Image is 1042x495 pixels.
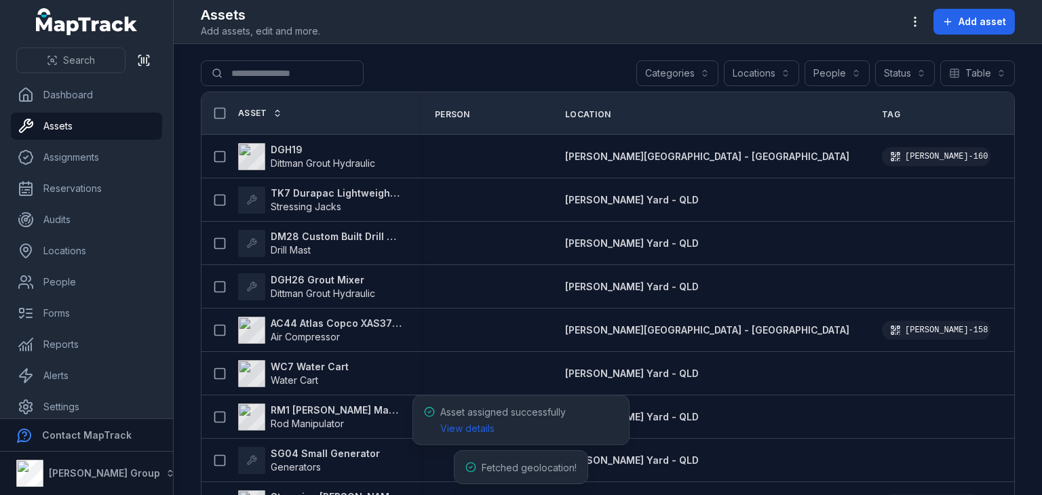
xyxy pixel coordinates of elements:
button: Categories [636,60,718,86]
strong: DM28 Custom Built Drill Mast [271,230,402,243]
a: DGH19Dittman Grout Hydraulic [238,143,375,170]
span: [PERSON_NAME][GEOGRAPHIC_DATA] - [GEOGRAPHIC_DATA] [565,151,849,162]
h2: Assets [201,5,320,24]
a: [PERSON_NAME][GEOGRAPHIC_DATA] - [GEOGRAPHIC_DATA] [565,323,849,337]
span: Rod Manipulator [271,418,344,429]
button: People [805,60,870,86]
a: [PERSON_NAME] Yard - QLD [565,237,699,250]
button: Locations [724,60,799,86]
a: [PERSON_NAME] Yard - QLD [565,410,699,424]
a: TK7 Durapac Lightweight 100TStressing Jacks [238,186,402,214]
div: [PERSON_NAME]-160 [882,147,990,166]
span: Water Cart [271,374,318,386]
a: Forms [11,300,162,327]
span: Add asset [959,15,1006,28]
span: Asset [238,108,267,119]
span: Location [565,109,611,120]
span: Fetched geolocation! [482,462,577,473]
span: Add assets, edit and more. [201,24,320,38]
strong: AC44 Atlas Copco XAS375TA [271,317,402,330]
span: Dittman Grout Hydraulic [271,157,375,169]
span: Dittman Grout Hydraulic [271,288,375,299]
span: [PERSON_NAME] Yard - QLD [565,194,699,205]
span: Generators [271,461,321,473]
a: [PERSON_NAME] Yard - QLD [565,367,699,380]
span: [PERSON_NAME] Yard - QLD [565,411,699,422]
button: Status [875,60,935,86]
span: [PERSON_NAME] Yard - QLD [565,237,699,249]
span: Air Compressor [271,331,340,342]
a: Alerts [11,362,162,389]
strong: WC7 Water Cart [271,360,349,374]
a: Asset [238,108,282,119]
strong: Contact MapTrack [42,429,132,441]
span: Stressing Jacks [271,201,341,212]
a: WC7 Water CartWater Cart [238,360,349,387]
span: [PERSON_NAME] Yard - QLD [565,281,699,292]
strong: [PERSON_NAME] Group [49,467,160,479]
a: [PERSON_NAME] Yard - QLD [565,193,699,207]
a: MapTrack [36,8,138,35]
a: DM28 Custom Built Drill MastDrill Mast [238,230,402,257]
span: Search [63,54,95,67]
a: SG04 Small GeneratorGenerators [238,447,380,474]
strong: RM1 [PERSON_NAME] Manipulator [271,403,402,417]
a: [PERSON_NAME] Yard - QLD [565,280,699,294]
strong: DGH19 [271,143,375,157]
span: Person [435,109,470,120]
strong: DGH26 Grout Mixer [271,273,375,287]
span: [PERSON_NAME] Yard - QLD [565,454,699,466]
a: Assets [11,113,162,140]
a: [PERSON_NAME] Yard - QLD [565,454,699,467]
a: RM1 [PERSON_NAME] ManipulatorRod Manipulator [238,403,402,431]
a: Assignments [11,144,162,171]
strong: SG04 Small Generator [271,447,380,460]
a: Settings [11,393,162,420]
div: [PERSON_NAME]-158 [882,321,990,340]
span: [PERSON_NAME][GEOGRAPHIC_DATA] - [GEOGRAPHIC_DATA] [565,324,849,336]
span: Asset assigned successfully [440,406,566,434]
a: Reservations [11,175,162,202]
a: People [11,269,162,296]
a: Dashboard [11,81,162,108]
span: Drill Mast [271,244,311,256]
strong: TK7 Durapac Lightweight 100T [271,186,402,200]
span: [PERSON_NAME] Yard - QLD [565,368,699,379]
a: [PERSON_NAME][GEOGRAPHIC_DATA] - [GEOGRAPHIC_DATA] [565,150,849,163]
a: Locations [11,237,162,264]
span: Tag [882,109,900,120]
a: Reports [11,331,162,358]
button: Search [16,47,126,73]
button: Table [940,60,1015,86]
button: Add asset [933,9,1015,35]
a: DGH26 Grout MixerDittman Grout Hydraulic [238,273,375,300]
a: Audits [11,206,162,233]
a: View details [440,422,495,435]
a: AC44 Atlas Copco XAS375TAAir Compressor [238,317,402,344]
